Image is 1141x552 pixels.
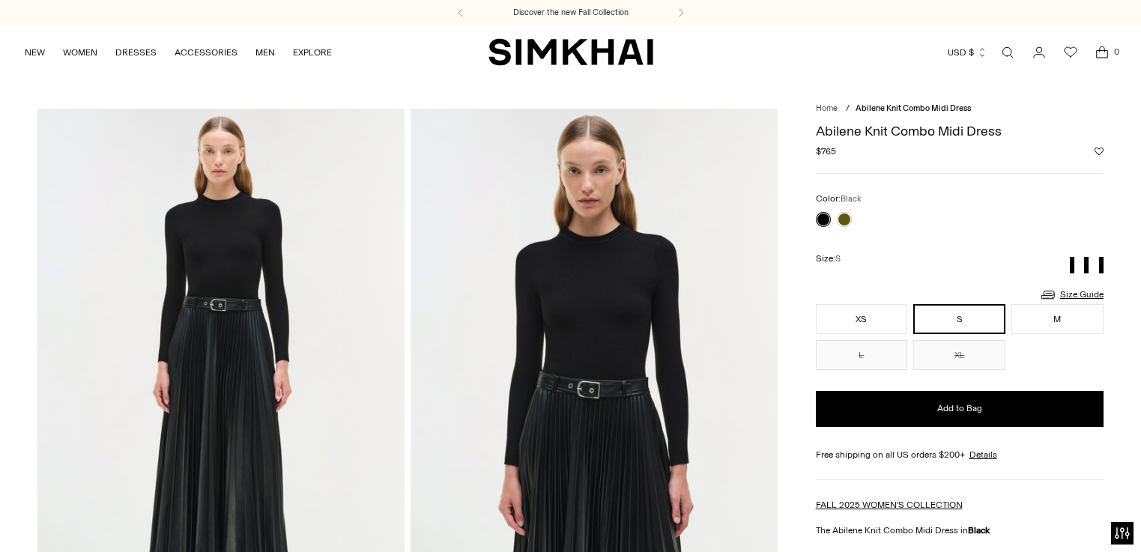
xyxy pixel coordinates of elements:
[856,103,971,113] span: Abilene Knit Combo Midi Dress
[913,304,1005,334] button: S
[488,37,653,67] a: SIMKHAI
[1095,147,1104,156] button: Add to Wishlist
[1011,304,1104,334] button: M
[63,36,97,69] a: WOMEN
[841,194,862,204] span: Black
[816,391,1104,427] button: Add to Bag
[816,103,1104,115] nav: breadcrumbs
[969,448,997,461] a: Details
[816,192,862,206] label: Color:
[1110,45,1123,58] span: 0
[816,448,1104,461] div: Free shipping on all US orders $200+
[255,36,275,69] a: MEN
[913,340,1005,370] button: XL
[816,304,908,334] button: XS
[835,254,841,264] span: S
[25,36,45,69] a: NEW
[816,500,963,510] a: FALL 2025 WOMEN'S COLLECTION
[513,7,629,19] a: Discover the new Fall Collection
[816,124,1104,138] h1: Abilene Knit Combo Midi Dress
[816,340,908,370] button: L
[993,37,1023,67] a: Open search modal
[968,525,990,536] strong: Black
[937,402,982,415] span: Add to Bag
[948,36,987,69] button: USD $
[12,495,151,540] iframe: Sign Up via Text for Offers
[846,103,850,115] div: /
[115,36,157,69] a: DRESSES
[816,252,841,266] label: Size:
[1039,285,1104,304] a: Size Guide
[1056,37,1086,67] a: Wishlist
[1024,37,1054,67] a: Go to the account page
[175,36,237,69] a: ACCESSORIES
[816,145,836,158] span: $765
[816,103,838,113] a: Home
[293,36,332,69] a: EXPLORE
[1087,37,1117,67] a: Open cart modal
[816,524,1104,537] p: The Abilene Knit Combo Midi Dress in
